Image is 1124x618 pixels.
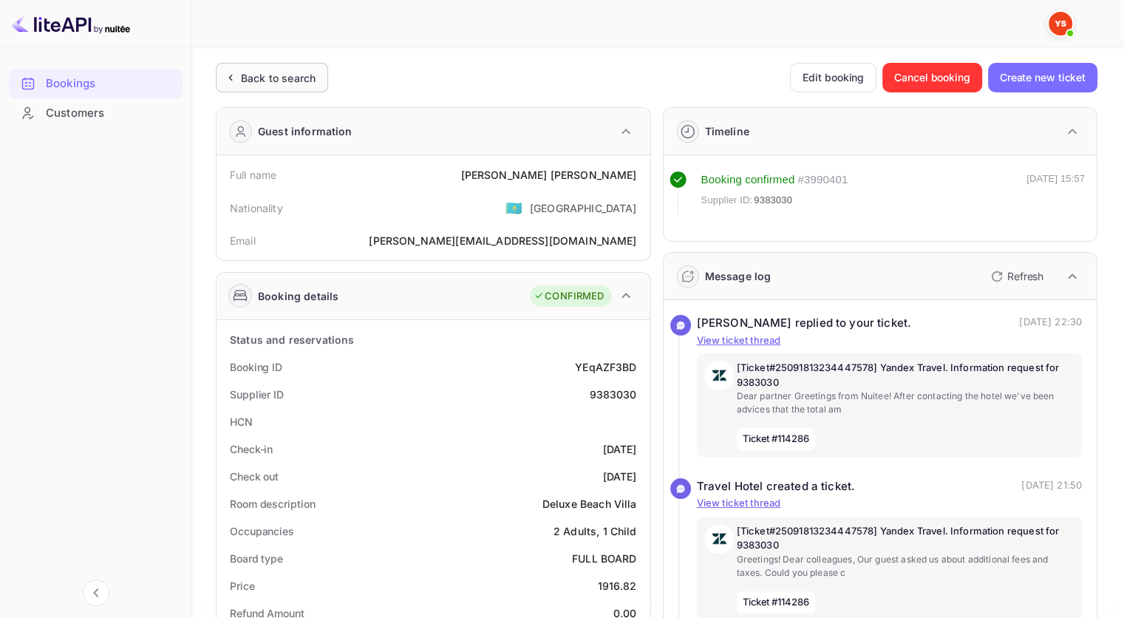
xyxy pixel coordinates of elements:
img: AwvSTEc2VUhQAAAAAElFTkSuQmCC [704,524,734,554]
img: LiteAPI logo [12,12,130,35]
div: Booking details [258,288,338,304]
div: [PERSON_NAME] replied to your ticket. [697,315,912,332]
div: Occupancies [230,523,294,539]
div: Message log [705,268,772,284]
div: Check out [230,469,279,484]
div: Price [230,578,255,594]
p: [DATE] 21:50 [1021,478,1082,495]
div: 1916.82 [597,578,636,594]
div: Bookings [46,75,175,92]
div: [DATE] [603,469,637,484]
span: United States [505,194,522,221]
a: Bookings [9,69,183,97]
div: [PERSON_NAME][EMAIL_ADDRESS][DOMAIN_NAME] [369,233,636,248]
button: Edit booking [790,63,876,92]
div: Deluxe Beach Villa [542,496,637,512]
p: [Ticket#25091813234447578] Yandex Travel. Information request for 9383030 [737,524,1075,553]
div: Supplier ID [230,387,284,402]
div: 2 Adults, 1 Child [554,523,637,539]
div: [PERSON_NAME] [PERSON_NAME] [460,167,636,183]
p: Greetings! Dear colleagues, Our guest asked us about additional fees and taxes. Could you please c [737,553,1075,580]
div: Customers [46,105,175,122]
div: Back to search [241,70,316,86]
div: Booking confirmed [701,172,795,189]
div: Travel Hotel created a ticket. [697,478,856,495]
div: [DATE] 15:57 [1026,172,1085,214]
span: Ticket #114286 [737,591,816,614]
p: View ticket thread [697,496,1083,511]
div: YEqAZF3BD [575,359,636,375]
p: Dear partner Greetings from Nuitee! After contacting the hotel we've been advices that the total am [737,390,1075,416]
div: Booking ID [230,359,282,375]
p: View ticket thread [697,333,1083,348]
span: Supplier ID: [701,193,753,208]
div: Board type [230,551,283,566]
span: Ticket #114286 [737,428,816,450]
div: 9383030 [589,387,636,402]
div: Guest information [258,123,352,139]
div: Room description [230,496,315,512]
p: [DATE] 22:30 [1019,315,1082,332]
div: CONFIRMED [534,289,604,304]
div: FULL BOARD [572,551,637,566]
a: Customers [9,99,183,126]
div: Status and reservations [230,332,354,347]
button: Refresh [982,265,1049,288]
img: AwvSTEc2VUhQAAAAAElFTkSuQmCC [704,361,734,390]
div: Nationality [230,200,283,216]
img: Yandex Support [1049,12,1072,35]
div: Customers [9,99,183,128]
div: Email [230,233,256,248]
div: [GEOGRAPHIC_DATA] [530,200,637,216]
div: Timeline [705,123,749,139]
div: Check-in [230,441,273,457]
div: Bookings [9,69,183,98]
button: Cancel booking [882,63,982,92]
div: # 3990401 [797,172,848,189]
div: Full name [230,167,276,183]
span: 9383030 [754,193,792,208]
button: Collapse navigation [83,580,109,606]
div: [DATE] [603,441,637,457]
p: Refresh [1007,268,1043,284]
p: [Ticket#25091813234447578] Yandex Travel. Information request for 9383030 [737,361,1075,390]
div: HCN [230,414,253,429]
button: Create new ticket [988,63,1097,92]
